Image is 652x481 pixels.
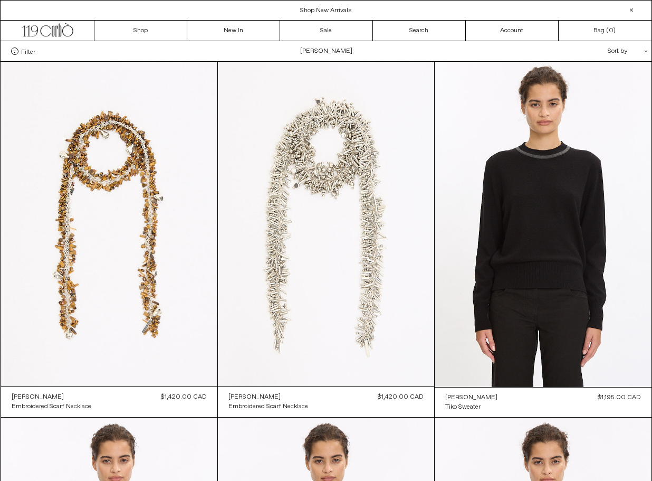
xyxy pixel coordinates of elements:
a: [PERSON_NAME] [445,393,497,402]
div: $1,420.00 CAD [378,392,424,402]
img: Dries Van Noten Tiko Sweater in black [435,62,651,387]
div: Tiko Sweater [445,403,481,412]
div: $1,195.00 CAD [598,393,641,402]
a: Account [466,21,559,41]
a: Shop New Arrivals [300,6,352,15]
a: Embroidered Scarf Necklace [12,402,91,411]
span: ) [609,26,616,35]
div: $1,420.00 CAD [161,392,207,402]
img: Dries Van Noten Embroidered Scarf Neckline in silver [218,62,434,386]
a: Sale [280,21,373,41]
a: [PERSON_NAME] [228,392,308,402]
a: Search [373,21,466,41]
a: Embroidered Scarf Necklace [228,402,308,411]
span: 0 [609,26,613,35]
a: Tiko Sweater [445,402,497,412]
span: Filter [21,48,35,55]
div: [PERSON_NAME] [12,393,64,402]
a: New In [187,21,280,41]
a: Bag () [559,21,651,41]
div: [PERSON_NAME] [228,393,281,402]
div: Sort by [546,41,641,61]
img: Dries Van Noten Embroidered Scarf Neckline in tiger eye [1,62,217,386]
a: [PERSON_NAME] [12,392,91,402]
a: Shop [94,21,187,41]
